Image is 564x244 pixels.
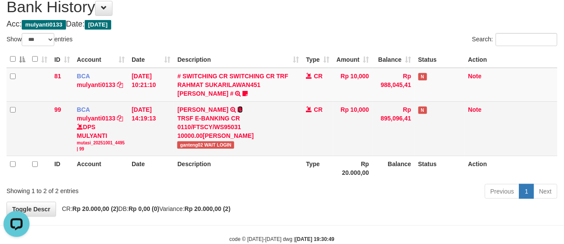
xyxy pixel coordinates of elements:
small: code © [DATE]-[DATE] dwg | [229,236,335,242]
span: Has Note [418,73,427,80]
label: Search: [472,33,557,46]
td: [DATE] 10:21:10 [128,68,174,102]
th: : activate to sort column descending [7,51,29,68]
a: Note [468,73,482,80]
th: Description: activate to sort column ascending [174,51,302,68]
td: Rp 988,045,41 [373,68,415,102]
th: Action [465,51,557,68]
div: TRSF E-BANKING CR 0110/FTSCY/WS95031 10000.00[PERSON_NAME] [177,114,299,140]
strong: Rp 0,00 (0) [129,205,159,212]
td: Rp 10,000 [333,101,373,156]
th: Account: activate to sort column ascending [73,51,128,68]
a: 1 [519,184,534,199]
a: Note [468,106,482,113]
th: Status [415,51,465,68]
th: Description [174,156,302,181]
a: Toggle Descr [7,202,56,217]
td: Rp 895,096,41 [373,101,415,156]
span: 81 [54,73,61,80]
th: Date [128,156,174,181]
th: Action [465,156,557,181]
span: ganteng02 WAIT LOGIN [177,141,234,149]
input: Search: [496,33,557,46]
span: BCA [77,106,90,113]
a: Previous [485,184,520,199]
th: Balance [373,156,415,181]
span: CR: DB: Variance: [58,205,231,212]
a: mulyanti0133 [77,115,116,122]
strong: Rp 20.000,00 (2) [185,205,231,212]
h4: Acc: Date: [7,20,557,29]
span: BCA [77,73,90,80]
span: mulyanti0133 [22,20,66,30]
span: [DATE] [85,20,111,30]
strong: [DATE] 19:30:49 [295,236,335,242]
th: ID: activate to sort column ascending [51,51,73,68]
th: Date: activate to sort column ascending [128,51,174,68]
a: # SWITCHING CR SWITCHING CR TRF RAHMAT SUKARILAWAN451 [PERSON_NAME] # [177,73,288,97]
th: ID [51,156,73,181]
th: Type [303,156,333,181]
a: Copy mulyanti0133 to clipboard [117,115,123,122]
td: Rp 10,000 [333,68,373,102]
select: Showentries [22,33,54,46]
th: Status [415,156,465,181]
strong: Rp 20.000,00 (2) [73,205,119,212]
th: Account [73,156,128,181]
label: Show entries [7,33,73,46]
span: CR [314,73,323,80]
th: : activate to sort column ascending [29,51,51,68]
div: Showing 1 to 2 of 2 entries [7,183,229,195]
button: Open LiveChat chat widget [3,3,30,30]
th: Rp 20.000,00 [333,156,373,181]
th: Type: activate to sort column ascending [303,51,333,68]
span: CR [314,106,323,113]
span: 99 [54,106,61,113]
div: DPS MULYANTI [77,123,125,153]
a: Next [534,184,557,199]
td: [DATE] 14:19:13 [128,101,174,156]
a: [PERSON_NAME] [177,106,228,113]
th: Amount: activate to sort column ascending [333,51,373,68]
a: Copy mulyanti0133 to clipboard [117,81,123,88]
th: Balance: activate to sort column ascending [373,51,415,68]
a: mulyanti0133 [77,81,116,88]
div: mutasi_20251001_4495 | 99 [77,140,125,153]
span: Has Note [418,107,427,114]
